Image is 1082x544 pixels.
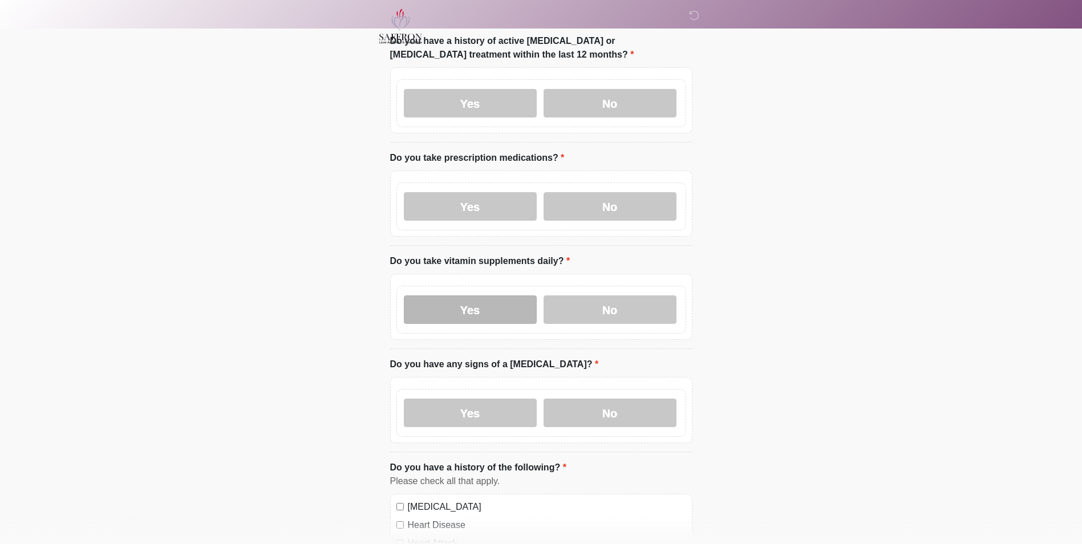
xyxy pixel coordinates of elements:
label: Heart Disease [408,518,686,532]
label: Do you have a history of the following? [390,461,566,474]
label: Yes [404,295,537,324]
input: [MEDICAL_DATA] [396,503,404,510]
label: No [544,399,676,427]
input: Heart Disease [396,521,404,529]
label: Do you take prescription medications? [390,151,565,165]
label: Do you have any signs of a [MEDICAL_DATA]? [390,358,599,371]
label: Yes [404,89,537,117]
div: Please check all that apply. [390,474,692,488]
label: Do you take vitamin supplements daily? [390,254,570,268]
label: Yes [404,192,537,221]
label: No [544,192,676,221]
label: [MEDICAL_DATA] [408,500,686,514]
img: Saffron Laser Aesthetics and Medical Spa Logo [379,9,423,44]
label: Yes [404,399,537,427]
label: No [544,295,676,324]
label: No [544,89,676,117]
